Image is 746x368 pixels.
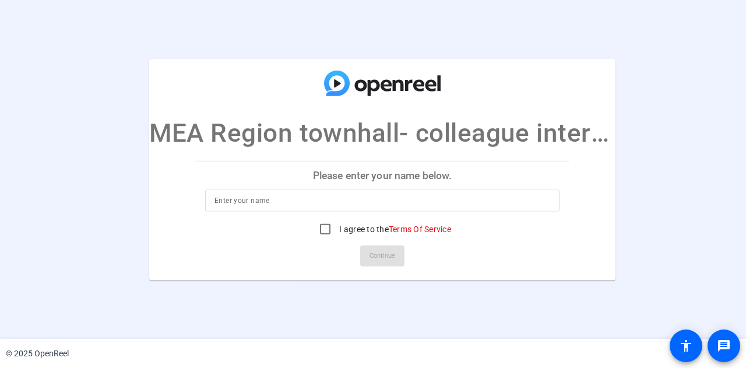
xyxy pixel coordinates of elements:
a: Terms Of Service [389,225,451,234]
img: company-logo [324,70,441,96]
label: I agree to the [337,223,451,235]
mat-icon: accessibility [679,339,693,353]
mat-icon: message [717,339,731,353]
p: MEA Region townhall- colleague interviews [149,113,615,152]
input: Enter your name [214,194,550,208]
div: © 2025 OpenReel [6,348,69,360]
p: Please enter your name below. [196,161,569,189]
